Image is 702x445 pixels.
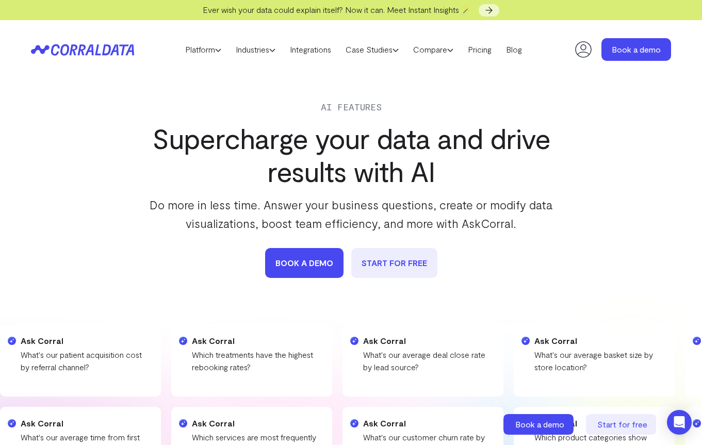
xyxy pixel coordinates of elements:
[141,122,562,188] h1: Supercharge your data and drive results with AI
[183,335,313,347] h4: Ask Corral
[12,349,142,373] p: What's our patient acquisition cost by referral channel?
[283,42,338,57] a: Integrations
[141,195,562,233] p: Do more in less time. Answer your business questions, create or modify data visualizations, boost...
[461,42,499,57] a: Pricing
[382,417,512,430] h4: Ask Corral
[203,5,471,14] span: Ever wish your data could explain itself? Now it can. Meet Instant Insights 🪄
[406,42,461,57] a: Compare
[601,38,671,61] a: Book a demo
[178,42,228,57] a: Platform
[503,414,576,435] a: Book a demo
[586,414,658,435] a: Start for free
[526,349,656,373] p: What's our average basket size by store location?
[354,349,484,373] p: What's our average deal close rate by lead source?
[338,42,406,57] a: Case Studies
[499,42,529,57] a: Blog
[12,335,142,347] h4: Ask Corral
[40,417,170,430] h4: Ask Corral
[667,410,692,435] div: Open Intercom Messenger
[228,42,283,57] a: Industries
[211,417,341,430] h4: Ask Corral
[354,335,484,347] h4: Ask Corral
[141,100,562,114] div: AI Features
[351,248,437,278] a: START FOR FREE
[265,248,344,278] a: book a demo
[597,419,647,429] span: Start for free
[526,335,656,347] h4: Ask Corral
[183,349,313,373] p: Which treatments have the highest rebooking rates?
[515,419,564,429] span: Book a demo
